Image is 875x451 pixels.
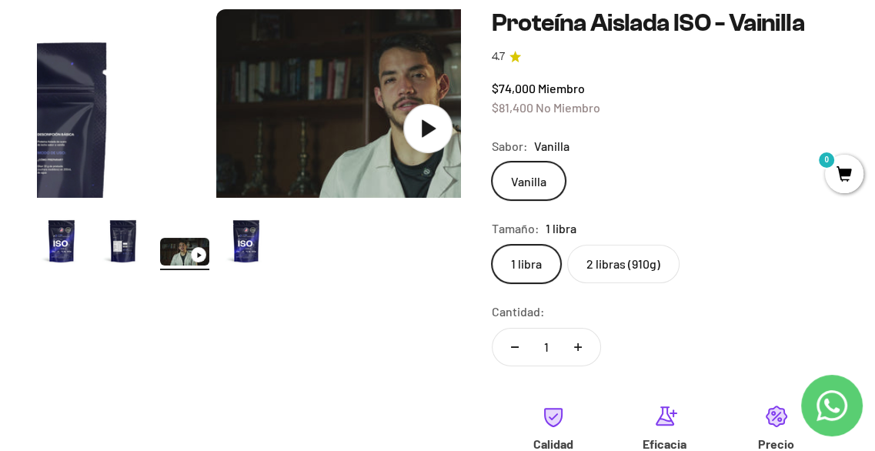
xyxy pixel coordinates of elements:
button: Ir al artículo 1 [37,216,86,270]
legend: Tamaño: [492,219,539,239]
div: Reseñas de otros clientes [18,104,319,131]
div: Un video del producto [18,165,319,192]
p: ¿Qué te haría sentir más seguro de comprar este producto? [18,25,319,60]
button: Aumentar cantidad [556,329,600,366]
button: Ir al artículo 2 [99,216,148,270]
span: No Miembro [536,100,600,115]
div: Un mejor precio [18,196,319,223]
span: $81,400 [492,100,533,115]
span: 4.7 [492,48,505,65]
mark: 0 [817,151,836,169]
img: Proteína Aislada ISO - Vainilla [99,216,148,266]
a: 0 [825,167,863,184]
span: Vanilla [534,136,569,156]
img: Proteína Aislada ISO - Vainilla [37,216,86,266]
a: 4.74.7 de 5.0 estrellas [492,48,838,65]
label: Cantidad: [492,302,545,322]
span: 1 libra [546,219,576,239]
div: Más información sobre los ingredientes [18,73,319,100]
span: Miembro [538,81,585,95]
button: Reducir cantidad [493,329,537,366]
img: Proteína Aislada ISO - Vainilla [222,216,271,266]
h1: Proteína Aislada ISO - Vainilla [492,9,838,36]
button: Ir al artículo 4 [222,216,271,270]
button: Ir al artículo 3 [160,238,209,270]
span: Enviar [252,231,317,257]
div: Una promoción especial [18,135,319,162]
button: Enviar [250,231,319,257]
legend: Sabor: [492,136,528,156]
span: $74,000 [492,81,536,95]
